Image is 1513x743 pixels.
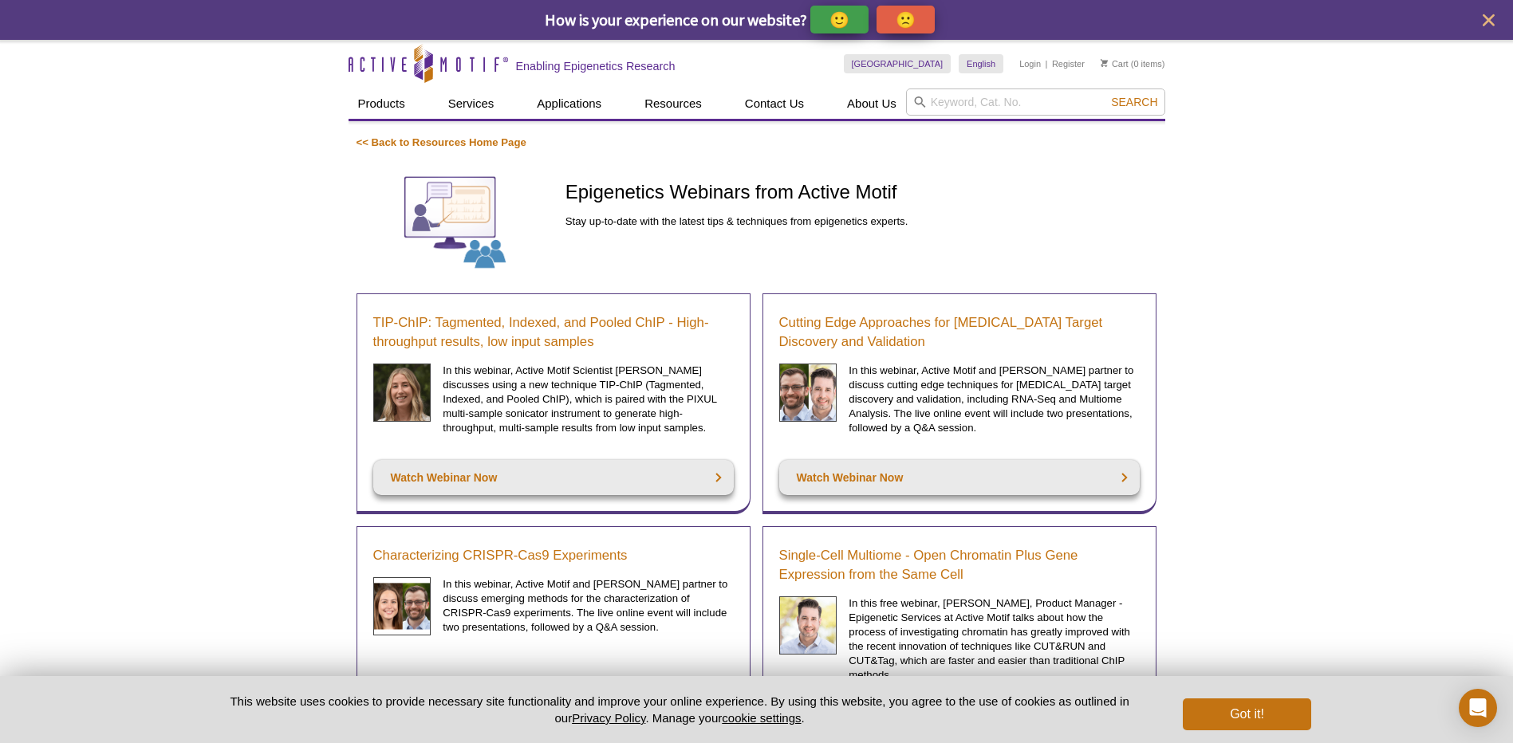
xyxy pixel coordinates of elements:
button: cookie settings [722,711,801,725]
a: Characterizing CRISPR-Cas9 Experiments [373,546,628,565]
a: English [959,54,1003,73]
button: Got it! [1183,698,1310,730]
p: In this webinar, Active Motif and [PERSON_NAME] partner to discuss cutting edge techniques for [M... [849,364,1139,435]
p: In this webinar, Active Motif and [PERSON_NAME] partner to discuss emerging methods for the chara... [443,577,733,635]
a: Resources [635,88,711,119]
p: In this free webinar, [PERSON_NAME], Product Manager - Epigenetic Services at Active Motif talks ... [849,596,1139,682]
a: Privacy Policy [572,711,645,725]
img: Webinars [357,166,554,277]
span: How is your experience on our website? [545,10,807,29]
img: Single-Cell Multiome Webinar [779,596,837,655]
a: Contact Us [735,88,814,119]
li: | [1046,54,1048,73]
span: Search [1111,96,1157,108]
img: Sarah Traynor headshot [373,364,431,422]
p: This website uses cookies to provide necessary site functionality and improve your online experie... [203,693,1157,726]
img: Cancer Discovery Webinar [779,364,837,422]
img: CRISPR Webinar [373,577,431,635]
a: About Us [837,88,906,119]
a: Products [349,88,415,119]
p: 🙁 [896,10,916,29]
a: << Back to Resources Home Page [357,136,526,148]
a: [GEOGRAPHIC_DATA] [844,54,952,73]
img: Your Cart [1101,59,1108,67]
h2: Enabling Epigenetics Research [516,59,676,73]
a: TIP-ChIP: Tagmented, Indexed, and Pooled ChIP - High-throughput results, low input samples [373,313,734,352]
a: Applications [527,88,611,119]
p: 🙂 [829,10,849,29]
input: Keyword, Cat. No. [906,88,1165,116]
p: In this webinar, Active Motif Scientist [PERSON_NAME] discusses using a new technique TIP-ChIP (T... [443,364,733,435]
button: Search [1106,95,1162,109]
a: Login [1019,58,1041,69]
a: Register [1052,58,1085,69]
div: Open Intercom Messenger [1459,689,1497,727]
p: Stay up-to-date with the latest tips & techniques from epigenetics experts. [565,214,1157,229]
a: Cart [1101,58,1129,69]
a: Cutting Edge Approaches for [MEDICAL_DATA] Target Discovery and Validation [779,313,1140,352]
a: Services [439,88,504,119]
button: close [1479,10,1499,30]
a: Watch Webinar Now [779,460,1140,495]
li: (0 items) [1101,54,1165,73]
a: Single-Cell Multiome - Open Chromatin Plus Gene Expression from the Same Cell [779,546,1140,584]
a: Watch Webinar Now [373,460,734,495]
h1: Epigenetics Webinars from Active Motif [565,182,1157,205]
